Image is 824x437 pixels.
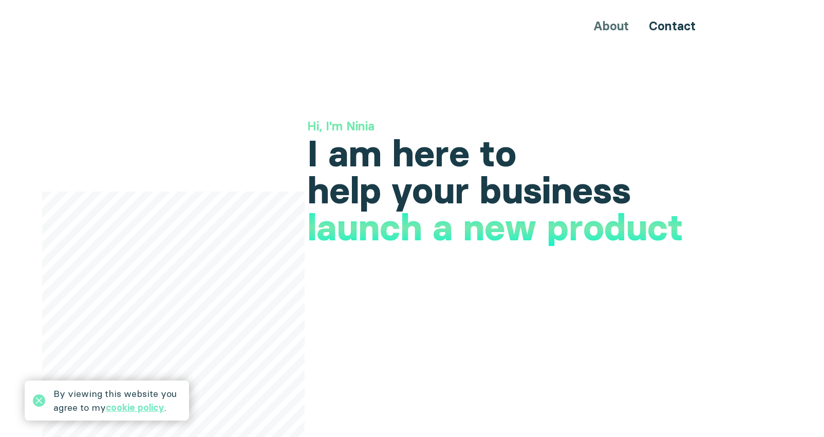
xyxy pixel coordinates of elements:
[106,402,164,413] a: cookie policy
[649,18,696,33] a: Contact
[307,209,683,246] h1: launch a new product
[307,118,712,135] h3: Hi, I'm Ninia
[53,387,181,414] div: By viewing this website you agree to my .
[307,135,712,209] h1: I am here to help your business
